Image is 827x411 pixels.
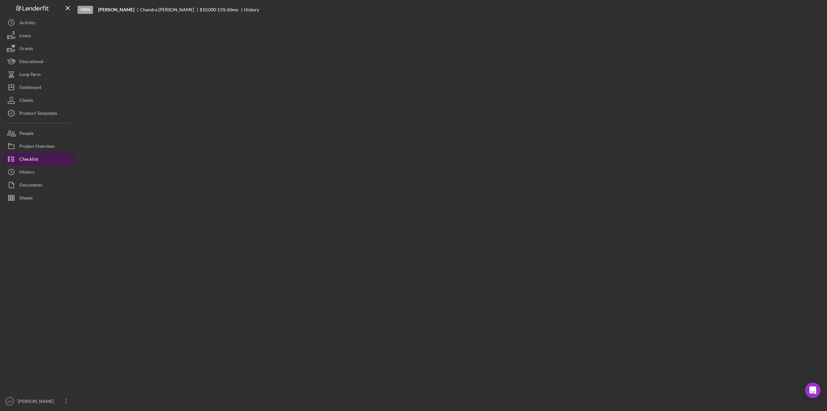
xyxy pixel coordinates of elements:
div: History [244,7,259,12]
div: Checklist [19,153,38,167]
div: Chandra [PERSON_NAME] [140,7,200,12]
text: AD [7,400,12,403]
button: Product Templates [3,107,74,120]
div: Product Templates [19,107,57,121]
div: History [19,166,35,180]
div: Long-Term [19,68,41,82]
div: Clients [19,94,33,108]
button: Activity [3,16,74,29]
button: Checklist [3,153,74,166]
div: 60 mo [227,7,238,12]
div: Open [78,6,93,14]
div: Grants [19,42,33,57]
button: Sheets [3,191,74,204]
div: Dashboard [19,81,41,95]
b: [PERSON_NAME] [98,7,134,12]
button: Dashboard [3,81,74,94]
div: 11 % [217,7,226,12]
div: [PERSON_NAME] [16,395,58,409]
button: History [3,166,74,178]
div: People [19,127,33,141]
button: Grants [3,42,74,55]
span: $10,000 [200,7,216,12]
button: Documents [3,178,74,191]
button: AD[PERSON_NAME] [3,395,74,408]
div: Educational [19,55,43,70]
button: Educational [3,55,74,68]
div: Activity [19,16,35,31]
div: Open Intercom Messenger [805,383,821,398]
button: Long-Term [3,68,74,81]
button: Project Overview [3,140,74,153]
div: Documents [19,178,42,193]
div: Loans [19,29,31,44]
button: People [3,127,74,140]
button: Clients [3,94,74,107]
div: Project Overview [19,140,55,154]
button: Loans [3,29,74,42]
div: Sheets [19,191,33,206]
